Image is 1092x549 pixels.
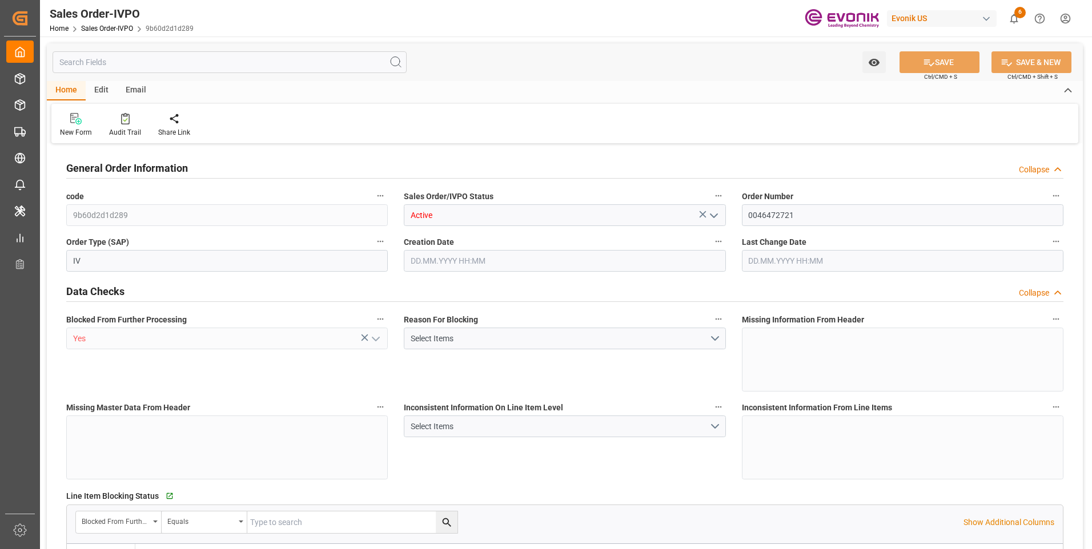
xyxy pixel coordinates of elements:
[1019,164,1049,176] div: Collapse
[162,511,247,533] button: open menu
[117,81,155,100] div: Email
[711,234,726,249] button: Creation Date
[373,399,388,414] button: Missing Master Data From Header
[109,127,141,138] div: Audit Trail
[66,490,159,502] span: Line Item Blocking Status
[81,25,133,33] a: Sales Order-IVPO
[404,402,563,414] span: Inconsistent Information On Line Item Level
[900,51,979,73] button: SAVE
[711,312,726,326] button: Reason For Blocking
[66,160,188,176] h2: General Order Information
[742,250,1063,272] input: DD.MM.YYYY HH:MM
[436,511,457,533] button: search button
[1049,312,1063,326] button: Missing Information From Header
[373,188,388,203] button: code
[1027,6,1053,31] button: Help Center
[742,236,806,248] span: Last Change Date
[411,333,709,345] div: Select Items
[805,9,879,29] img: Evonik-brand-mark-Deep-Purple-RGB.jpeg_1700498283.jpeg
[404,250,725,272] input: DD.MM.YYYY HH:MM
[50,25,69,33] a: Home
[404,191,493,203] span: Sales Order/IVPO Status
[711,399,726,414] button: Inconsistent Information On Line Item Level
[742,314,864,326] span: Missing Information From Header
[60,127,92,138] div: New Form
[167,514,235,527] div: Equals
[711,188,726,203] button: Sales Order/IVPO Status
[1049,188,1063,203] button: Order Number
[742,402,892,414] span: Inconsistent Information From Line Items
[1049,234,1063,249] button: Last Change Date
[404,236,454,248] span: Creation Date
[1007,72,1058,81] span: Ctrl/CMD + Shift + S
[66,191,84,203] span: code
[53,51,407,73] input: Search Fields
[991,51,1071,73] button: SAVE & NEW
[1001,6,1027,31] button: show 6 new notifications
[50,5,194,22] div: Sales Order-IVPO
[66,284,125,299] h2: Data Checks
[887,10,997,27] div: Evonik US
[82,514,149,527] div: Blocked From Further Processing
[66,402,190,414] span: Missing Master Data From Header
[404,314,478,326] span: Reason For Blocking
[1049,399,1063,414] button: Inconsistent Information From Line Items
[66,314,187,326] span: Blocked From Further Processing
[367,330,384,348] button: open menu
[862,51,886,73] button: open menu
[66,236,129,248] span: Order Type (SAP)
[404,328,725,349] button: open menu
[1014,7,1026,18] span: 6
[742,191,793,203] span: Order Number
[924,72,957,81] span: Ctrl/CMD + S
[404,415,725,437] button: open menu
[47,81,86,100] div: Home
[373,234,388,249] button: Order Type (SAP)
[158,127,190,138] div: Share Link
[704,207,721,224] button: open menu
[887,7,1001,29] button: Evonik US
[86,81,117,100] div: Edit
[247,511,457,533] input: Type to search
[373,312,388,326] button: Blocked From Further Processing
[411,421,709,433] div: Select Items
[1019,287,1049,299] div: Collapse
[963,516,1054,528] p: Show Additional Columns
[76,511,162,533] button: open menu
